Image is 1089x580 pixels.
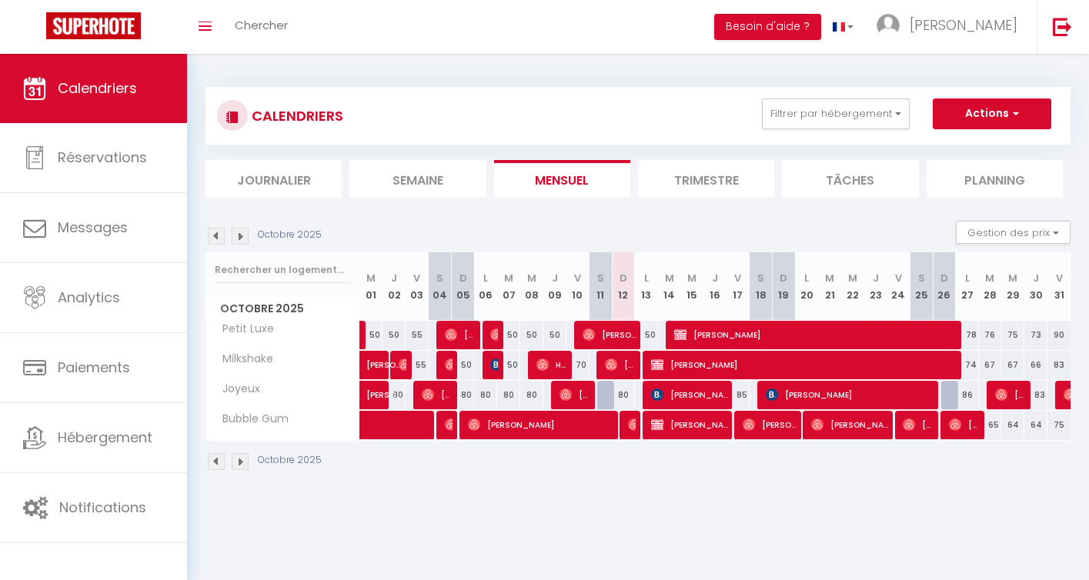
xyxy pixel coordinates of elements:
[527,271,536,285] abbr: M
[209,351,277,368] span: Milkshake
[956,381,979,409] div: 86
[1001,411,1024,439] div: 64
[780,271,787,285] abbr: D
[1047,351,1071,379] div: 83
[651,350,959,379] span: [PERSON_NAME]
[360,252,383,321] th: 01
[209,321,278,338] span: Petit Luxe
[773,252,796,321] th: 19
[782,160,918,198] li: Tâches
[687,271,696,285] abbr: M
[552,271,558,285] abbr: J
[366,372,402,402] span: [PERSON_NAME]
[413,271,420,285] abbr: V
[703,252,727,321] th: 16
[903,410,934,439] span: [PERSON_NAME]
[1024,321,1047,349] div: 73
[452,252,475,321] th: 05
[366,271,376,285] abbr: M
[628,410,636,439] span: [PERSON_NAME]
[490,320,498,349] span: [PERSON_NAME]
[635,252,658,321] th: 13
[258,228,322,242] p: Octobre 2025
[360,381,383,410] a: [PERSON_NAME]
[209,381,266,398] span: Joyeux
[727,381,750,409] div: 85
[910,15,1017,35] span: [PERSON_NAME]
[956,351,979,379] div: 74
[406,252,429,321] th: 03
[429,252,452,321] th: 04
[468,410,614,439] span: [PERSON_NAME]
[841,252,864,321] th: 22
[985,271,994,285] abbr: M
[750,252,773,321] th: 18
[940,271,948,285] abbr: D
[818,252,841,321] th: 21
[58,358,130,377] span: Paiements
[536,350,567,379] span: Hd Hd
[1024,351,1047,379] div: 66
[520,381,543,409] div: 80
[520,321,543,349] div: 50
[714,14,821,40] button: Besoin d'aide ?
[1047,321,1071,349] div: 90
[566,351,590,379] div: 70
[979,252,1002,321] th: 28
[804,271,809,285] abbr: L
[382,321,406,349] div: 50
[979,411,1002,439] div: 65
[933,98,1051,129] button: Actions
[497,321,520,349] div: 50
[360,351,383,380] a: [PERSON_NAME]
[583,320,636,349] span: [PERSON_NAME]
[459,271,467,285] abbr: D
[1001,351,1024,379] div: 67
[46,12,141,39] img: Super Booking
[743,410,797,439] span: [PERSON_NAME]
[877,14,900,37] img: ...
[366,342,402,372] span: [PERSON_NAME]
[406,321,429,349] div: 55
[382,252,406,321] th: 02
[445,320,476,349] span: [PERSON_NAME]
[680,252,703,321] th: 15
[1047,252,1071,321] th: 31
[205,160,342,198] li: Journalier
[1053,17,1072,36] img: logout
[560,380,590,409] span: [PERSON_NAME]
[574,271,581,285] abbr: V
[1056,271,1063,285] abbr: V
[422,380,453,409] span: [PERSON_NAME] & [PERSON_NAME]
[235,17,288,33] span: Chercher
[887,252,910,321] th: 24
[651,380,728,409] span: [PERSON_NAME]
[864,252,887,321] th: 23
[651,410,728,439] span: [PERSON_NAME]
[206,298,359,320] span: Octobre 2025
[497,252,520,321] th: 07
[665,271,674,285] abbr: M
[215,256,351,284] input: Rechercher un logement...
[258,453,322,468] p: Octobre 2025
[965,271,970,285] abbr: L
[543,252,566,321] th: 09
[391,271,397,285] abbr: J
[933,252,956,321] th: 26
[674,320,959,349] span: [PERSON_NAME]
[1001,321,1024,349] div: 75
[1024,252,1047,321] th: 30
[757,271,764,285] abbr: S
[766,380,935,409] span: [PERSON_NAME]
[452,351,475,379] div: 50
[979,351,1002,379] div: 67
[612,381,635,409] div: 80
[399,350,406,379] span: [PERSON_NAME]
[566,252,590,321] th: 10
[644,271,649,285] abbr: L
[543,321,566,349] div: 50
[497,351,520,379] div: 50
[605,350,636,379] span: [PERSON_NAME]
[727,252,750,321] th: 17
[483,271,488,285] abbr: L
